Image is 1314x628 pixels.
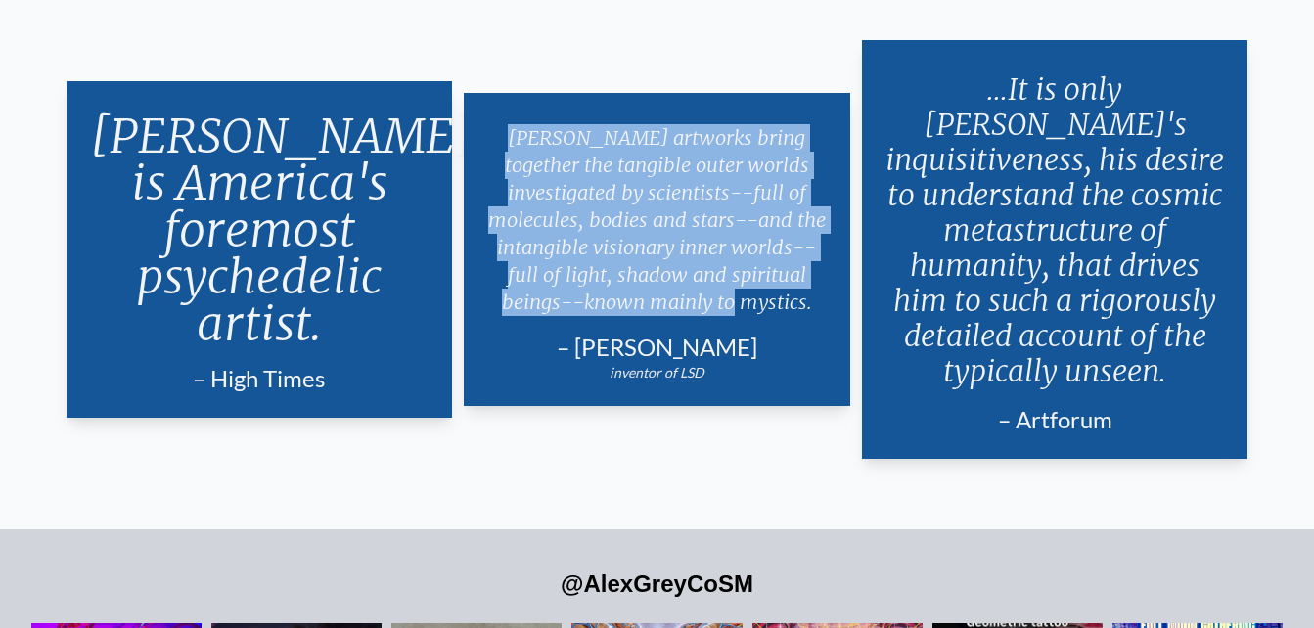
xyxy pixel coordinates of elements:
[90,363,430,394] div: – High Times
[561,570,753,597] a: @AlexGreyCoSM
[487,116,827,324] p: [PERSON_NAME] artworks bring together the tangible outer worlds investigated by scientists--full ...
[885,404,1225,435] div: – Artforum
[90,105,430,355] p: [PERSON_NAME] is America's foremost psychedelic artist.
[610,364,704,381] em: inventor of LSD
[885,64,1225,396] p: ...It is only [PERSON_NAME]'s inquisitiveness, his desire to understand the cosmic metastructure ...
[487,332,827,363] div: – [PERSON_NAME]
